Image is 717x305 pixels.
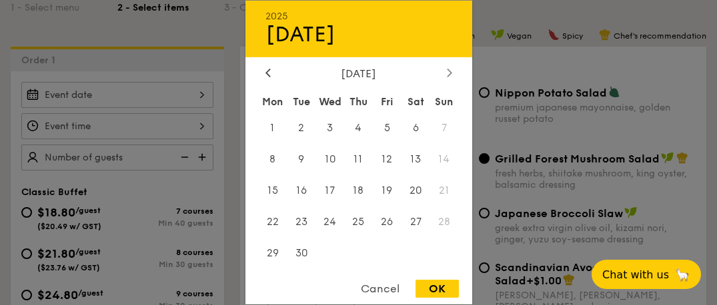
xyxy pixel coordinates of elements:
span: 11 [344,145,373,174]
div: Mon [259,90,287,114]
div: Fri [373,90,402,114]
span: 9 [287,145,315,174]
span: 24 [315,207,344,236]
span: 19 [373,176,402,205]
span: 14 [430,145,459,174]
span: 27 [402,207,430,236]
span: 20 [402,176,430,205]
span: 25 [344,207,373,236]
span: 5 [373,114,402,143]
span: 3 [315,114,344,143]
div: Tue [287,90,315,114]
span: 30 [287,238,315,267]
span: 18 [344,176,373,205]
span: 22 [259,207,287,236]
span: 28 [430,207,459,236]
span: 16 [287,176,315,205]
div: OK [416,280,459,298]
span: 21 [430,176,459,205]
span: 29 [259,238,287,267]
div: [DATE] [265,67,452,80]
span: 7 [430,114,459,143]
span: 15 [259,176,287,205]
span: 10 [315,145,344,174]
span: 2 [287,114,315,143]
span: 13 [402,145,430,174]
div: [DATE] [265,22,452,47]
button: Chat with us🦙 [592,260,701,289]
span: 23 [287,207,315,236]
span: 🦙 [674,267,690,282]
div: Sat [402,90,430,114]
span: 26 [373,207,402,236]
span: 8 [259,145,287,174]
div: Wed [315,90,344,114]
div: Sun [430,90,459,114]
div: Cancel [347,280,413,298]
div: 2025 [265,11,452,22]
span: 6 [402,114,430,143]
span: 1 [259,114,287,143]
span: 4 [344,114,373,143]
span: 17 [315,176,344,205]
div: Thu [344,90,373,114]
span: Chat with us [602,268,669,281]
span: 12 [373,145,402,174]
